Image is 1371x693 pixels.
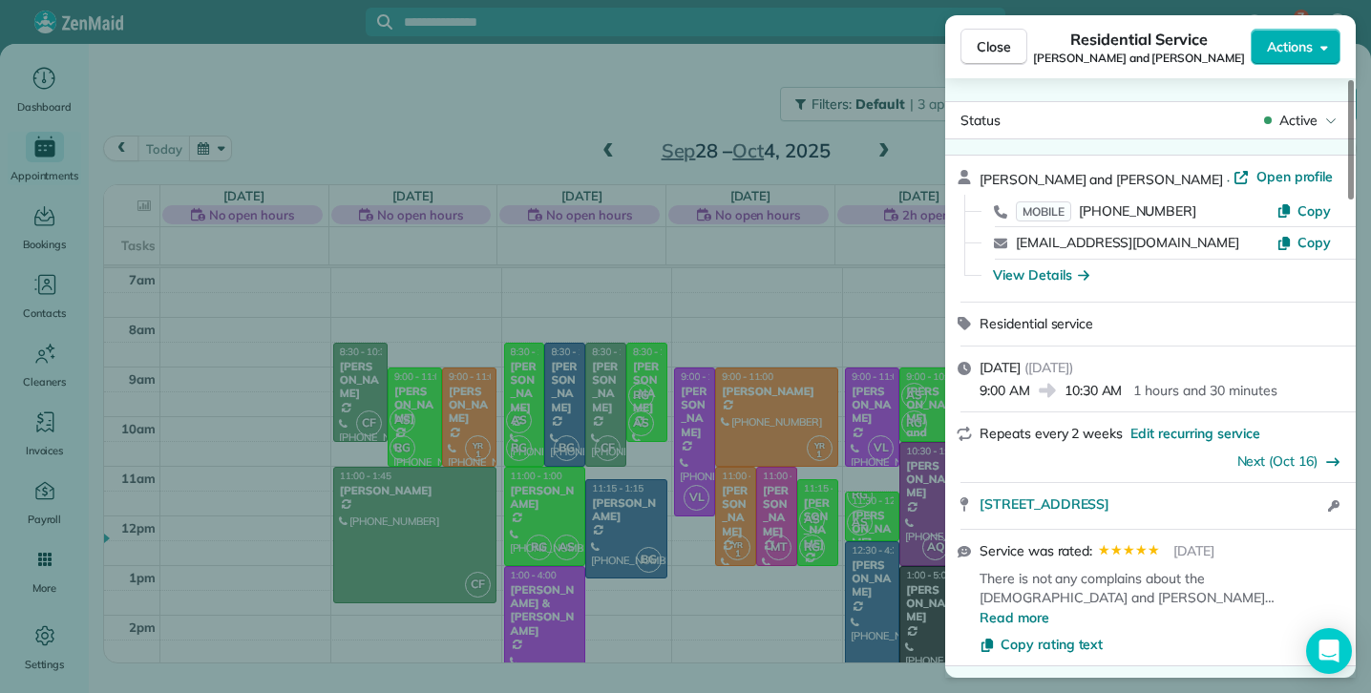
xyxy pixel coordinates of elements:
button: Copy rating text [980,635,1103,654]
span: [PHONE_NUMBER] [1079,202,1196,220]
span: ( [DATE] ) [1024,359,1073,376]
span: Open profile [1256,167,1334,186]
span: [PERSON_NAME] and [PERSON_NAME] [1033,51,1245,66]
span: Rating: {{score}} out of 5 stars [1098,541,1160,558]
span: 9:00 AM [980,381,1030,400]
div: Open Intercom Messenger [1306,628,1352,674]
span: ★ [1110,541,1123,558]
span: ★ [1148,541,1160,558]
span: ★ [1135,541,1148,558]
a: [EMAIL_ADDRESS][DOMAIN_NAME] [1016,234,1239,251]
span: ★ [1123,541,1135,558]
span: Repeats every 2 weeks [980,425,1123,442]
a: Open profile [1234,167,1334,186]
span: Service was rated: [980,541,1092,560]
span: Active [1279,111,1318,130]
span: Copy [1297,202,1331,220]
span: 10:30 AM [1065,381,1123,400]
span: There is not any complains about the [DEMOGRAPHIC_DATA] and [PERSON_NAME] … [980,570,1275,607]
a: Next (Oct 16) [1237,452,1318,470]
button: Close [960,29,1027,65]
a: MOBILE[PHONE_NUMBER] [1016,201,1196,220]
button: View Details [993,265,1089,284]
span: Status [960,112,1001,129]
span: Residential Service [1070,28,1207,51]
a: [STREET_ADDRESS] [980,494,1322,514]
p: 1 hours and 30 minutes [1133,381,1276,400]
span: Edit recurring service [1130,424,1260,443]
span: [STREET_ADDRESS] [980,494,1109,514]
button: Next (Oct 16) [1237,451,1341,471]
span: Actions [1267,37,1313,56]
span: Copy [1297,234,1331,251]
span: · [1223,172,1234,187]
span: Close [977,37,1011,56]
span: ★ [1098,541,1110,558]
span: [DATE] [1173,541,1214,560]
button: Read more [980,608,1049,627]
span: [DATE] [980,359,1021,376]
button: Copy [1276,201,1331,220]
span: Residential service [980,315,1093,332]
button: Open access information [1322,494,1344,517]
span: MOBILE [1016,201,1071,221]
span: [PERSON_NAME] and [PERSON_NAME] [980,171,1223,188]
button: Copy [1276,233,1331,252]
span: Copy rating text [1001,636,1103,653]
